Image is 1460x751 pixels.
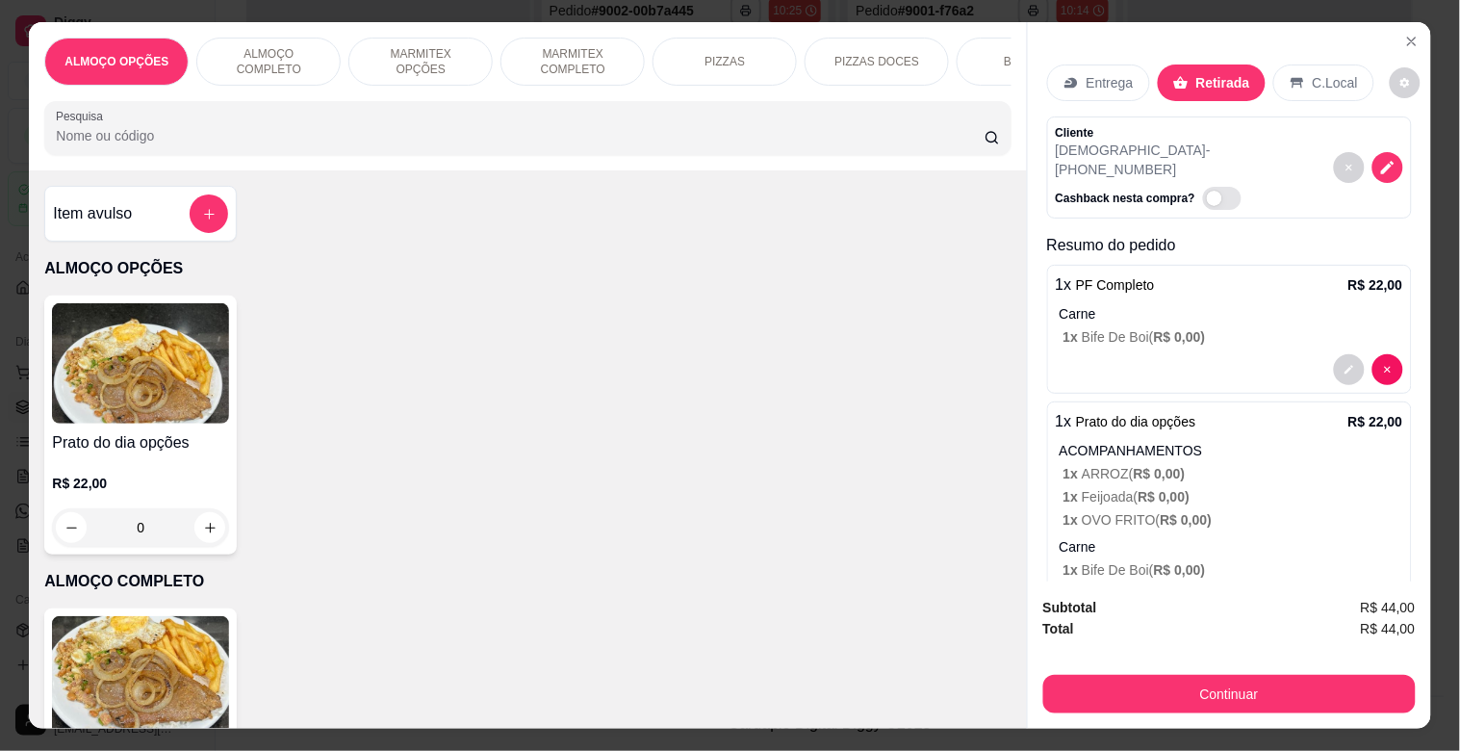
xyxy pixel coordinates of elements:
button: Continuar [1043,675,1416,713]
p: 1 x [1056,410,1196,433]
p: Bife De Boi ( [1063,560,1403,580]
span: PF Completo [1076,277,1155,293]
p: Cliente [1056,125,1334,141]
p: OVO FRITO ( [1063,510,1403,530]
span: 1 x [1063,512,1082,528]
p: R$ 22,00 [1348,275,1403,295]
p: R$ 22,00 [1348,412,1403,431]
span: Prato do dia opções [1076,414,1196,429]
h4: Prato do dia opções [52,431,229,454]
button: decrease-product-quantity [1334,354,1365,385]
p: Resumo do pedido [1047,234,1412,257]
button: decrease-product-quantity [1372,354,1403,385]
p: ALMOÇO OPÇÕES [64,54,168,69]
span: R$ 0,00 ) [1154,562,1206,578]
label: Pesquisa [56,108,110,124]
span: R$ 0,00 ) [1139,489,1191,505]
span: R$ 0,00 ) [1154,329,1206,345]
p: Retirada [1196,73,1250,92]
p: ALMOÇO OPÇÕES [44,257,1011,280]
p: ACOMPANHAMENTOS [1060,441,1403,460]
input: Pesquisa [56,126,985,145]
p: PIZZAS DOCES [834,54,919,69]
p: MARMITEX COMPLETO [517,46,628,77]
span: 1 x [1063,466,1082,481]
button: decrease-product-quantity [1390,67,1421,98]
button: decrease-product-quantity [1372,152,1403,183]
label: Automatic updates [1203,187,1249,210]
p: Entrega [1087,73,1134,92]
span: R$ 0,00 ) [1134,466,1186,481]
strong: Subtotal [1043,600,1097,615]
span: R$ 0,00 ) [1161,512,1213,528]
p: ALMOÇO COMPLETO [213,46,324,77]
img: product-image [52,616,229,737]
span: 1 x [1063,489,1082,505]
p: Carne [1060,537,1403,557]
p: PIZZAS [704,54,745,69]
p: C.Local [1313,73,1358,92]
p: BEBIDAS [1004,54,1054,69]
p: Bife De Boi ( [1063,327,1403,347]
p: Carne [1060,304,1403,324]
p: 1 x [1056,273,1155,297]
p: Cashback nesta compra? [1056,191,1195,206]
span: R$ 44,00 [1361,597,1416,618]
button: decrease-product-quantity [1334,152,1365,183]
button: Close [1396,26,1427,57]
p: ALMOÇO COMPLETO [44,570,1011,593]
h4: Item avulso [53,202,132,225]
span: 1 x [1063,562,1082,578]
span: 1 x [1063,329,1082,345]
p: MARMITEX OPÇÕES [365,46,476,77]
p: [DEMOGRAPHIC_DATA] - [PHONE_NUMBER] [1056,141,1334,179]
img: product-image [52,303,229,424]
p: ARROZ ( [1063,464,1403,483]
span: R$ 44,00 [1361,618,1416,639]
button: add-separate-item [190,194,228,233]
strong: Total [1043,621,1074,636]
p: Feijoada ( [1063,487,1403,506]
p: R$ 22,00 [52,474,229,493]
